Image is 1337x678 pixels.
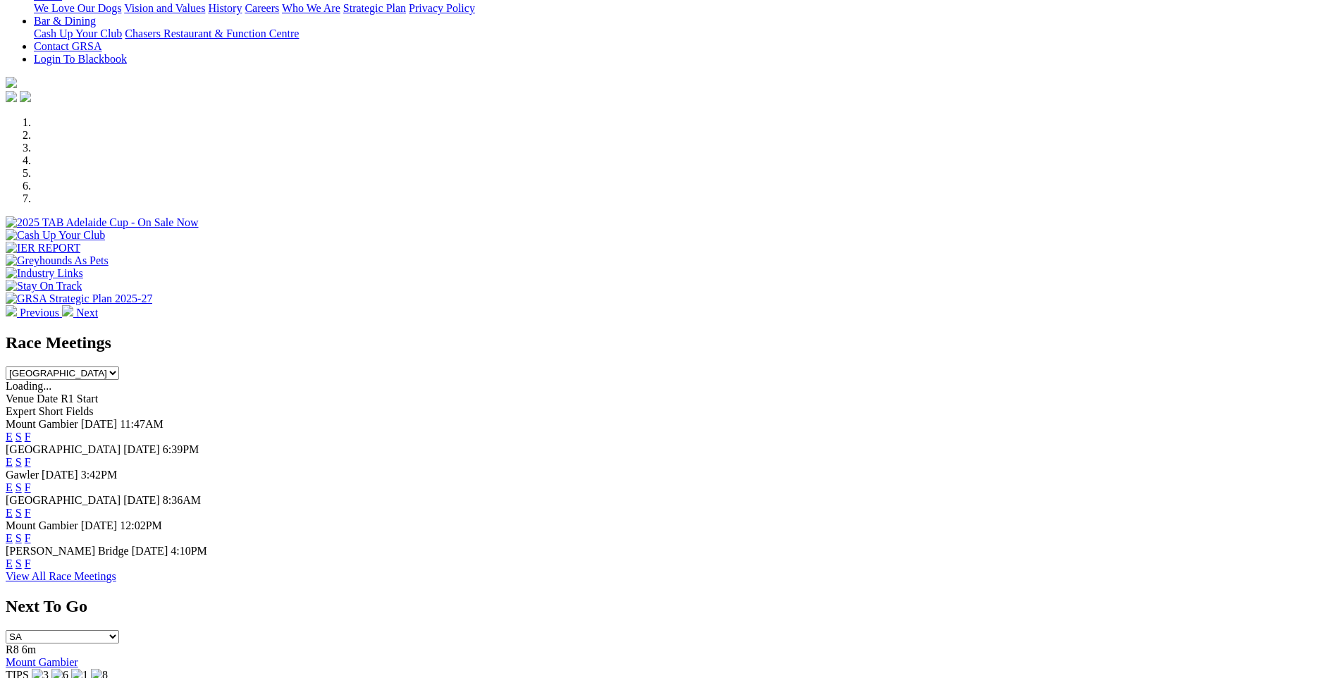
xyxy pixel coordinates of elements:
[34,2,1331,15] div: About
[37,393,58,405] span: Date
[6,431,13,443] a: E
[6,557,13,569] a: E
[62,307,98,319] a: Next
[171,545,207,557] span: 4:10PM
[6,333,1331,352] h2: Race Meetings
[409,2,475,14] a: Privacy Policy
[163,494,201,506] span: 8:36AM
[22,643,36,655] span: 6m
[25,507,31,519] a: F
[6,91,17,102] img: facebook.svg
[42,469,78,481] span: [DATE]
[120,418,164,430] span: 11:47AM
[16,481,22,493] a: S
[25,456,31,468] a: F
[81,469,118,481] span: 3:42PM
[6,545,129,557] span: [PERSON_NAME] Bridge
[25,431,31,443] a: F
[6,507,13,519] a: E
[6,380,51,392] span: Loading...
[6,443,121,455] span: [GEOGRAPHIC_DATA]
[34,40,101,52] a: Contact GRSA
[6,570,116,582] a: View All Race Meetings
[6,481,13,493] a: E
[61,393,98,405] span: R1 Start
[16,507,22,519] a: S
[208,2,242,14] a: History
[6,597,1331,616] h2: Next To Go
[16,431,22,443] a: S
[6,254,109,267] img: Greyhounds As Pets
[16,557,22,569] a: S
[6,292,152,305] img: GRSA Strategic Plan 2025-27
[6,405,36,417] span: Expert
[66,405,93,417] span: Fields
[125,27,299,39] a: Chasers Restaurant & Function Centre
[6,77,17,88] img: logo-grsa-white.png
[6,393,34,405] span: Venue
[6,216,199,229] img: 2025 TAB Adelaide Cup - On Sale Now
[6,519,78,531] span: Mount Gambier
[6,456,13,468] a: E
[25,532,31,544] a: F
[6,267,83,280] img: Industry Links
[6,643,19,655] span: R8
[6,656,78,668] a: Mount Gambier
[6,532,13,544] a: E
[16,456,22,468] a: S
[25,481,31,493] a: F
[245,2,279,14] a: Careers
[39,405,63,417] span: Short
[34,15,96,27] a: Bar & Dining
[16,532,22,544] a: S
[34,53,127,65] a: Login To Blackbook
[34,2,121,14] a: We Love Our Dogs
[6,229,105,242] img: Cash Up Your Club
[123,443,160,455] span: [DATE]
[81,418,118,430] span: [DATE]
[123,494,160,506] span: [DATE]
[124,2,205,14] a: Vision and Values
[25,557,31,569] a: F
[6,305,17,316] img: chevron-left-pager-white.svg
[132,545,168,557] span: [DATE]
[81,519,118,531] span: [DATE]
[163,443,199,455] span: 6:39PM
[6,307,62,319] a: Previous
[282,2,340,14] a: Who We Are
[343,2,406,14] a: Strategic Plan
[20,307,59,319] span: Previous
[6,280,82,292] img: Stay On Track
[6,494,121,506] span: [GEOGRAPHIC_DATA]
[6,242,80,254] img: IER REPORT
[120,519,162,531] span: 12:02PM
[76,307,98,319] span: Next
[6,469,39,481] span: Gawler
[6,418,78,430] span: Mount Gambier
[20,91,31,102] img: twitter.svg
[34,27,1331,40] div: Bar & Dining
[62,305,73,316] img: chevron-right-pager-white.svg
[34,27,122,39] a: Cash Up Your Club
